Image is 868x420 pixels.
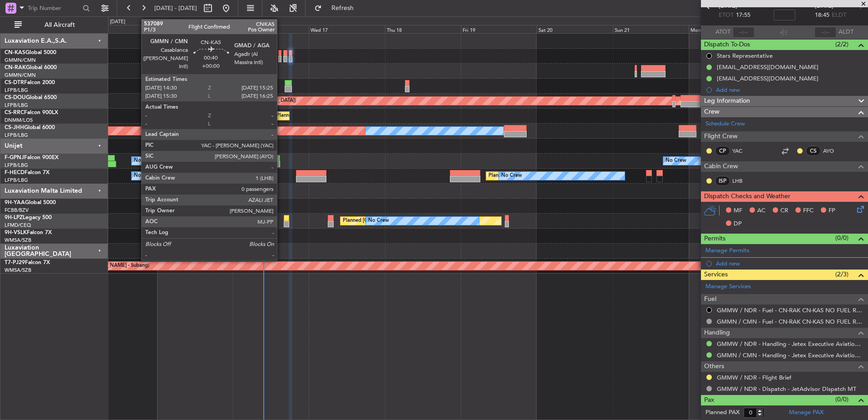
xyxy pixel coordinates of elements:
[5,155,24,160] span: F-GPNJ
[704,395,714,405] span: Pax
[5,215,52,220] a: 9H-LPZLegacy 500
[309,25,385,33] div: Wed 17
[835,270,848,279] span: (2/3)
[789,408,824,417] a: Manage PAX
[704,328,730,338] span: Handling
[716,86,863,94] div: Add new
[732,177,753,185] a: LHB
[704,40,750,50] span: Dispatch To-Dos
[5,125,24,130] span: CS-JHH
[733,27,755,38] input: --:--
[233,25,309,33] div: Tue 16
[757,206,765,215] span: AC
[5,267,31,274] a: WMSA/SZB
[5,57,36,64] a: GMMN/CMN
[5,230,27,235] span: 9H-VSLK
[717,385,856,393] a: GMMW / NDR - Dispatch - JetAdvisor Dispatch MT
[780,206,788,215] span: CR
[461,25,537,33] div: Fri 19
[717,75,819,82] div: [EMAIL_ADDRESS][DOMAIN_NAME]
[5,80,55,85] a: CS-DTRFalcon 2000
[815,11,829,20] span: 18:45
[734,206,742,215] span: MF
[704,294,716,305] span: Fuel
[717,63,819,71] div: [EMAIL_ADDRESS][DOMAIN_NAME]
[704,270,728,280] span: Services
[717,351,863,359] a: GMMN / CMN - Handling - Jetex Executive Aviation [GEOGRAPHIC_DATA] GMMN / CMN
[5,170,49,175] a: F-HECDFalcon 7X
[488,169,631,183] div: Planned Maint [GEOGRAPHIC_DATA] ([GEOGRAPHIC_DATA])
[715,28,730,37] span: ATOT
[704,161,738,172] span: Cabin Crew
[5,72,36,79] a: GMMN/CMN
[705,408,740,417] label: Planned PAX
[806,146,821,156] div: CS
[5,95,57,100] a: CS-DOUGlobal 6500
[5,177,28,184] a: LFPB/LBG
[5,155,59,160] a: F-GPNJFalcon 900EX
[5,110,24,115] span: CS-RRC
[613,25,689,33] div: Sun 21
[24,22,96,28] span: All Aircraft
[689,25,764,33] div: Mon 22
[704,361,724,372] span: Others
[5,230,52,235] a: 9H-VSLKFalcon 7X
[5,65,57,70] a: CN-RAKGlobal 6000
[704,96,750,106] span: Leg Information
[732,147,753,155] a: YAC
[5,117,33,124] a: DNMM/LOS
[501,169,522,183] div: No Crew
[5,80,24,85] span: CS-DTR
[5,110,58,115] a: CS-RRCFalcon 900LX
[838,28,853,37] span: ALDT
[324,5,362,11] span: Refresh
[829,206,835,215] span: FP
[719,11,734,20] span: ETOT
[5,200,25,205] span: 9H-YAA
[5,260,25,265] span: T7-PJ29
[5,215,23,220] span: 9H-LPZ
[704,107,720,117] span: Crew
[704,191,790,202] span: Dispatch Checks and Weather
[715,146,730,156] div: CP
[154,4,197,12] span: [DATE] - [DATE]
[110,18,125,26] div: [DATE]
[5,125,55,130] a: CS-JHHGlobal 6000
[5,162,28,169] a: LFPB/LBG
[716,260,863,267] div: Add new
[705,120,745,129] a: Schedule Crew
[734,220,742,229] span: DP
[385,25,461,33] div: Thu 18
[717,318,863,325] a: GMMN / CMN - Fuel - CN-RAK CN-KAS NO FUEL REQUIRED GMMN / CMN
[835,395,848,404] span: (0/0)
[343,214,471,228] div: Planned [GEOGRAPHIC_DATA] ([GEOGRAPHIC_DATA])
[537,25,612,33] div: Sat 20
[5,95,26,100] span: CS-DOU
[5,65,26,70] span: CN-RAK
[705,246,750,255] a: Manage Permits
[10,18,99,32] button: All Aircraft
[28,1,80,15] input: Trip Number
[717,340,863,348] a: GMMW / NDR - Handling - Jetex Executive Aviation [GEOGRAPHIC_DATA] GMMW / [GEOGRAPHIC_DATA]
[5,237,31,244] a: WMSA/SZB
[5,50,56,55] a: CN-KASGlobal 5000
[5,132,28,139] a: LFPB/LBG
[666,154,686,168] div: No Crew
[704,131,738,142] span: Flight Crew
[5,200,56,205] a: 9H-YAAGlobal 5000
[705,282,751,291] a: Manage Services
[261,79,308,93] div: Planned Maint Sofia
[803,206,814,215] span: FFC
[5,207,29,214] a: FCBB/BZV
[187,94,296,108] div: Planned Maint London ([GEOGRAPHIC_DATA])
[704,234,725,244] span: Permits
[5,87,28,94] a: LFPB/LBG
[134,169,155,183] div: No Crew
[134,154,155,168] div: No Crew
[5,260,50,265] a: T7-PJ29Falcon 7X
[276,109,419,123] div: Planned Maint [GEOGRAPHIC_DATA] ([GEOGRAPHIC_DATA])
[5,170,25,175] span: F-HECD
[368,214,389,228] div: No Crew
[835,233,848,243] span: (0/0)
[5,222,31,229] a: LFMD/CEQ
